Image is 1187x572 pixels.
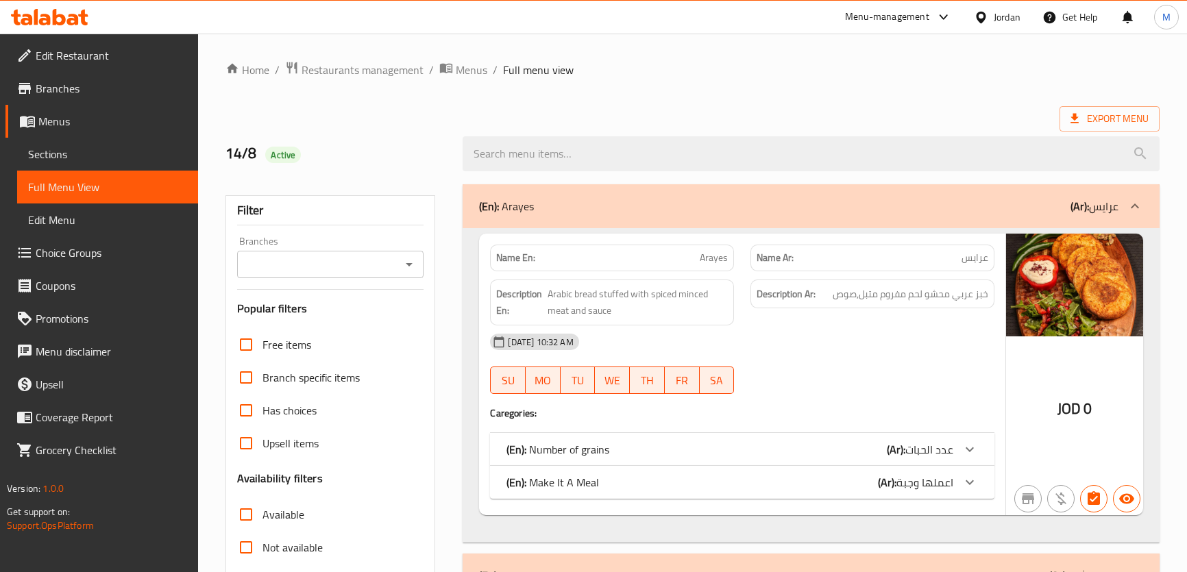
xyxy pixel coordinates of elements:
[36,409,187,425] span: Coverage Report
[757,251,794,265] strong: Name Ar:
[1014,485,1042,512] button: Not branch specific item
[17,171,198,203] a: Full Menu View
[5,335,198,368] a: Menu disclaimer
[705,371,729,390] span: SA
[5,401,198,434] a: Coverage Report
[36,343,187,360] span: Menu disclaimer
[506,474,599,490] p: Make It A Meal
[833,286,988,303] span: خبز عربي محشو لحم مفروم متبل,صوص
[28,179,187,195] span: Full Menu View
[700,366,735,394] button: SA
[561,366,596,394] button: TU
[36,442,187,458] span: Grocery Checklist
[7,517,94,534] a: Support.OpsPlatform
[1057,395,1081,422] span: JOD
[503,62,574,78] span: Full menu view
[1070,198,1118,214] p: عرايس
[665,366,700,394] button: FR
[17,138,198,171] a: Sections
[265,147,301,163] div: Active
[36,310,187,327] span: Promotions
[635,371,659,390] span: TH
[670,371,694,390] span: FR
[28,146,187,162] span: Sections
[493,62,498,78] li: /
[285,61,424,79] a: Restaurants management
[896,472,953,493] span: اعملها وجبة
[28,212,187,228] span: Edit Menu
[463,228,1159,543] div: (En): Arayes(Ar):عرايس
[36,47,187,64] span: Edit Restaurant
[506,472,526,493] b: (En):
[526,366,561,394] button: MO
[566,371,590,390] span: TU
[262,402,317,419] span: Has choices
[5,434,198,467] a: Grocery Checklist
[502,336,578,349] span: [DATE] 10:32 AM
[878,472,896,493] b: (Ar):
[5,72,198,105] a: Branches
[490,466,994,499] div: (En): Make It A Meal(Ar):اعملها وجبة
[595,366,630,394] button: WE
[262,369,360,386] span: Branch specific items
[237,301,424,316] h3: Popular filters
[490,406,994,420] h4: Caregories:
[225,143,447,164] h2: 14/8
[479,198,534,214] p: Arayes
[400,255,419,274] button: Open
[1113,485,1140,512] button: Available
[7,503,70,521] span: Get support on:
[262,506,304,523] span: Available
[994,10,1020,25] div: Jordan
[1060,106,1160,132] span: Export Menu
[1006,234,1143,336] img: %D8%B9%D8%B1%D8%A7%D9%8A%D8%B3638907682413401376.jpg
[548,286,728,319] span: Arabic bread stuffed with spiced minced meat and sauce
[36,80,187,97] span: Branches
[5,105,198,138] a: Menus
[496,371,520,390] span: SU
[439,61,487,79] a: Menus
[1047,485,1075,512] button: Purchased item
[630,366,665,394] button: TH
[962,251,988,265] span: عرايس
[225,62,269,78] a: Home
[38,113,187,129] span: Menus
[531,371,555,390] span: MO
[496,286,545,319] strong: Description En:
[5,236,198,269] a: Choice Groups
[463,136,1159,171] input: search
[506,441,609,458] p: Number of grains
[1084,395,1092,422] span: 0
[887,439,905,460] b: (Ar):
[237,196,424,225] div: Filter
[490,433,994,466] div: (En): Number of grains(Ar):عدد الحبات
[757,286,816,303] strong: Description Ar:
[302,62,424,78] span: Restaurants management
[496,251,535,265] strong: Name En:
[1070,196,1089,216] b: (Ar):
[845,9,929,25] div: Menu-management
[36,245,187,261] span: Choice Groups
[262,336,311,353] span: Free items
[275,62,280,78] li: /
[237,471,323,486] h3: Availability filters
[1162,10,1171,25] span: M
[456,62,487,78] span: Menus
[5,368,198,401] a: Upsell
[5,39,198,72] a: Edit Restaurant
[905,439,953,460] span: عدد الحبات
[490,366,526,394] button: SU
[463,184,1159,228] div: (En): Arayes(Ar):عرايس
[506,439,526,460] b: (En):
[1070,110,1149,127] span: Export Menu
[262,435,319,451] span: Upsell items
[36,277,187,294] span: Coupons
[429,62,434,78] li: /
[262,539,323,556] span: Not available
[36,376,187,393] span: Upsell
[5,269,198,302] a: Coupons
[225,61,1160,79] nav: breadcrumb
[265,149,301,162] span: Active
[700,251,728,265] span: Arayes
[479,196,499,216] b: (En):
